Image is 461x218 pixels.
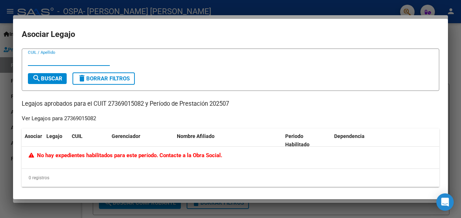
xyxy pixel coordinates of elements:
[78,74,86,83] mat-icon: delete
[78,75,130,82] span: Borrar Filtros
[331,129,440,152] datatable-header-cell: Dependencia
[28,73,67,84] button: Buscar
[22,100,439,109] p: Legajos aprobados para el CUIT 27369015082 y Período de Prestación 202507
[285,133,310,147] span: Periodo Habilitado
[22,169,439,187] div: 0 registros
[43,129,69,152] datatable-header-cell: Legajo
[32,75,62,82] span: Buscar
[112,133,140,139] span: Gerenciador
[29,152,222,159] span: No hay expedientes habilitados para este período. Contacte a la Obra Social.
[174,129,282,152] datatable-header-cell: Nombre Afiliado
[22,129,43,152] datatable-header-cell: Asociar
[72,133,83,139] span: CUIL
[282,129,331,152] datatable-header-cell: Periodo Habilitado
[32,74,41,83] mat-icon: search
[334,133,365,139] span: Dependencia
[22,114,96,123] div: Ver Legajos para 27369015082
[109,129,174,152] datatable-header-cell: Gerenciador
[72,72,135,85] button: Borrar Filtros
[69,129,109,152] datatable-header-cell: CUIL
[25,133,42,139] span: Asociar
[436,193,454,211] div: Open Intercom Messenger
[22,28,439,41] h2: Asociar Legajo
[177,133,215,139] span: Nombre Afiliado
[46,133,62,139] span: Legajo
